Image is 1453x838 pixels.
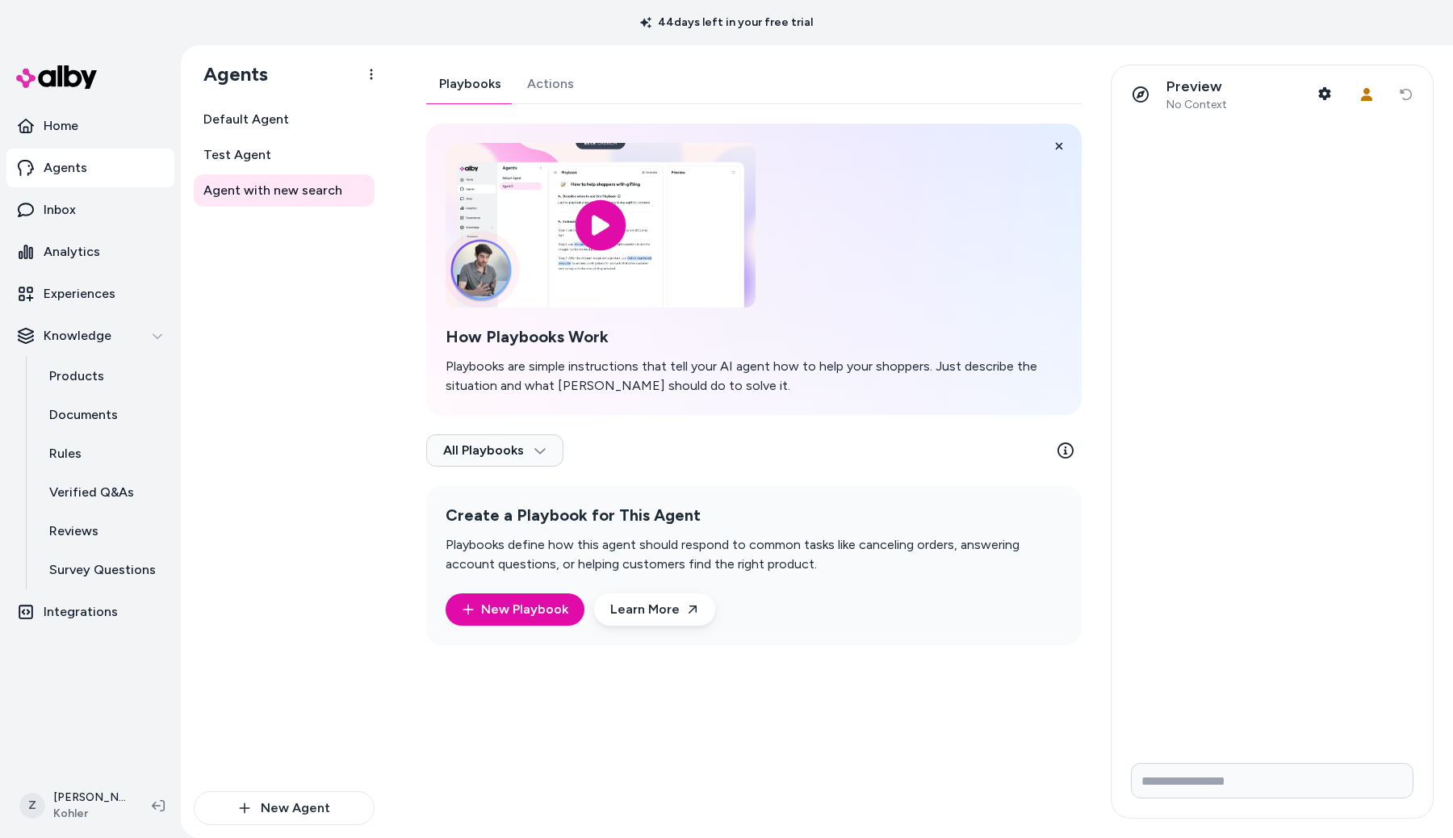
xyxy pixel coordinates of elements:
[6,191,174,229] a: Inbox
[191,62,268,86] h1: Agents
[594,593,715,626] a: Learn More
[33,357,174,396] a: Products
[1131,763,1413,798] input: Write your prompt here
[53,790,126,806] p: [PERSON_NAME]
[49,367,104,386] p: Products
[446,327,1062,347] h2: How Playbooks Work
[33,512,174,551] a: Reviews
[19,793,45,819] span: Z
[6,274,174,313] a: Experiences
[16,65,97,89] img: alby Logo
[49,405,118,425] p: Documents
[33,551,174,589] a: Survey Questions
[203,110,289,129] span: Default Agent
[44,602,118,622] p: Integrations
[44,284,115,304] p: Experiences
[203,145,271,165] span: Test Agent
[194,791,375,825] button: New Agent
[446,535,1062,574] p: Playbooks define how this agent should respond to common tasks like canceling orders, answering a...
[446,593,584,626] button: New Playbook
[443,442,546,459] span: All Playbooks
[33,473,174,512] a: Verified Q&As
[6,233,174,271] a: Analytics
[44,158,87,178] p: Agents
[44,116,78,136] p: Home
[33,434,174,473] a: Rules
[1166,98,1227,112] span: No Context
[44,326,111,346] p: Knowledge
[6,149,174,187] a: Agents
[49,522,98,541] p: Reviews
[446,357,1062,396] p: Playbooks are simple instructions that tell your AI agent how to help your shoppers. Just describ...
[10,780,139,832] button: Z[PERSON_NAME]Kohler
[1166,78,1227,96] p: Preview
[462,600,568,619] a: New Playbook
[194,139,375,171] a: Test Agent
[6,107,174,145] a: Home
[6,316,174,355] button: Knowledge
[203,181,342,200] span: Agent with new search
[514,65,587,103] a: Actions
[194,174,375,207] a: Agent with new search
[426,65,514,103] a: Playbooks
[49,444,82,463] p: Rules
[194,103,375,136] a: Default Agent
[44,200,76,220] p: Inbox
[44,242,100,262] p: Analytics
[630,15,823,31] p: 44 days left in your free trial
[49,483,134,502] p: Verified Q&As
[446,505,1062,526] h2: Create a Playbook for This Agent
[6,593,174,631] a: Integrations
[49,560,156,580] p: Survey Questions
[33,396,174,434] a: Documents
[53,806,126,822] span: Kohler
[426,434,563,467] button: All Playbooks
